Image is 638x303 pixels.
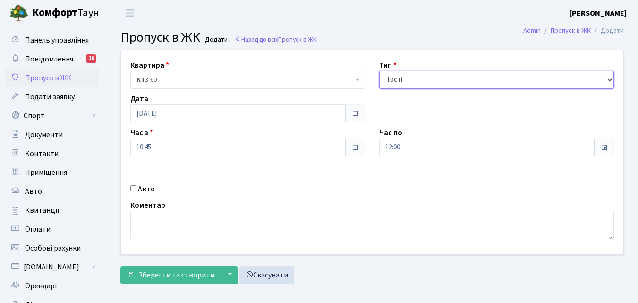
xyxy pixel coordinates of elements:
span: Панель управління [25,35,89,45]
span: Орендарі [25,281,57,291]
a: Скасувати [239,266,294,284]
a: Повідомлення19 [5,50,99,69]
a: Документи [5,125,99,144]
b: КТ [136,75,145,85]
a: Квитанції [5,201,99,220]
span: <b>КТ</b>&nbsp;&nbsp;&nbsp;&nbsp;3-60 [136,75,353,85]
a: Контакти [5,144,99,163]
span: Авто [25,186,42,197]
a: Пропуск в ЖК [551,26,591,35]
a: Подати заявку [5,87,99,106]
a: Admin [523,26,541,35]
b: [PERSON_NAME] [570,8,627,18]
button: Переключити навігацію [118,5,142,21]
span: Документи [25,130,63,140]
span: Повідомлення [25,54,73,64]
a: [PERSON_NAME] [570,8,627,19]
a: Назад до всіхПропуск в ЖК [235,35,317,44]
label: Час з [130,127,153,139]
span: <b>КТ</b>&nbsp;&nbsp;&nbsp;&nbsp;3-60 [130,71,365,89]
img: logo.png [9,4,28,23]
div: 19 [86,54,96,63]
span: Пропуск в ЖК [25,73,71,83]
span: Подати заявку [25,92,75,102]
span: Пропуск в ЖК [120,28,200,47]
span: Приміщення [25,167,67,178]
label: Авто [138,183,155,195]
a: Приміщення [5,163,99,182]
b: Комфорт [32,5,77,20]
nav: breadcrumb [509,21,638,41]
span: Особові рахунки [25,243,81,253]
li: Додати [591,26,624,36]
span: Квитанції [25,205,60,216]
a: Пропуск в ЖК [5,69,99,87]
span: Зберегти та створити [138,270,214,280]
a: Авто [5,182,99,201]
label: Час по [379,127,402,139]
a: Орендарі [5,277,99,295]
label: Тип [379,60,397,71]
label: Коментар [130,199,165,211]
a: [DOMAIN_NAME] [5,258,99,277]
a: Спорт [5,106,99,125]
span: Контакти [25,148,59,159]
label: Квартира [130,60,169,71]
a: Оплати [5,220,99,239]
span: Таун [32,5,99,21]
button: Зберегти та створити [120,266,221,284]
a: Особові рахунки [5,239,99,258]
span: Оплати [25,224,51,234]
a: Панель управління [5,31,99,50]
label: Дата [130,93,148,104]
small: Додати . [203,36,230,44]
span: Пропуск в ЖК [278,35,317,44]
